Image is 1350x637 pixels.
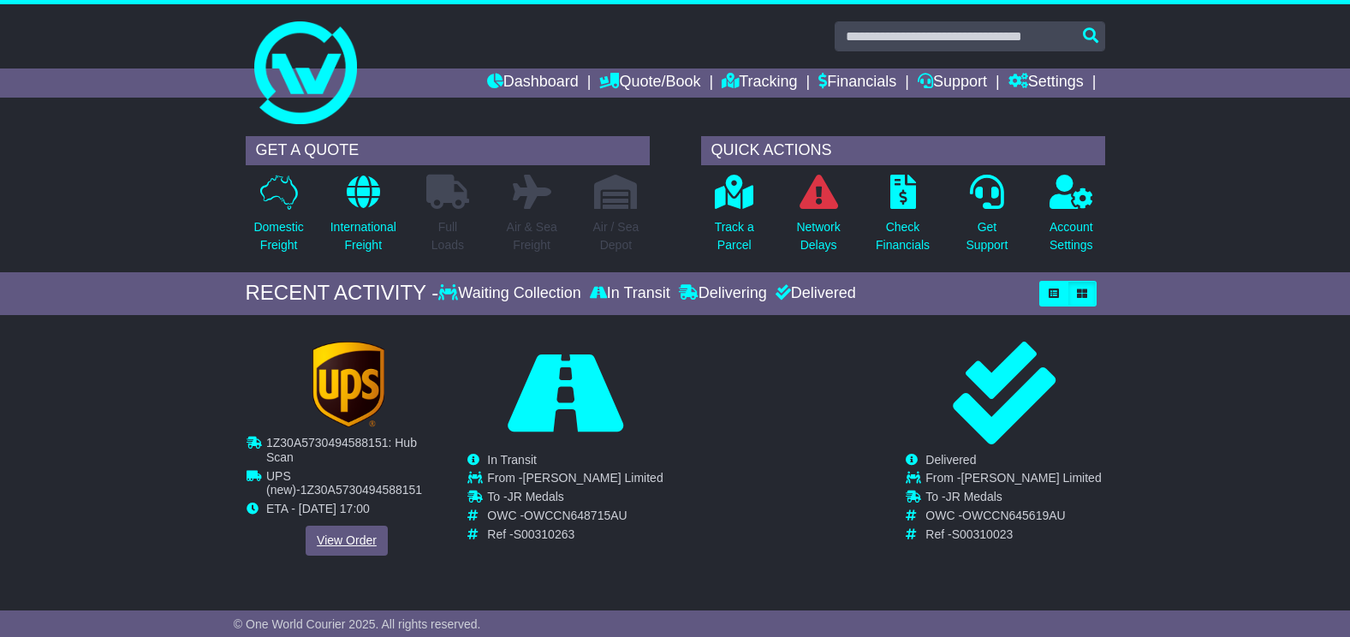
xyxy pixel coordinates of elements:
a: Financials [818,68,896,98]
span: JR Medals [946,490,1002,503]
span: JR Medals [508,490,564,503]
span: OWCCN645619AU [962,509,1066,522]
span: 1Z30A5730494588151: Hub Scan [266,436,417,464]
a: AccountSettings [1049,174,1094,264]
span: B59562/B59673 [730,556,816,569]
td: OWC - [705,538,885,557]
p: Check Financials [876,218,930,254]
div: GET A QUOTE [246,136,650,165]
p: Domestic Freight [253,218,303,254]
p: Get Support [966,218,1008,254]
td: OWC - [487,509,663,527]
a: Support [918,68,987,98]
a: Settings [1008,68,1084,98]
span: © One World Courier 2025. All rights reserved. [234,617,481,631]
a: InternationalFreight [330,174,397,264]
a: NetworkDelays [795,174,841,264]
td: To - [925,490,1101,509]
a: Dashboard [487,68,579,98]
span: [PERSON_NAME] Limited [961,471,1102,485]
a: Tracking [722,68,797,98]
td: OWC - [925,509,1101,527]
a: Quote/Book [599,68,700,98]
td: Ref - [487,527,663,542]
div: Waiting Collection [438,284,585,303]
span: Delivered [925,453,976,467]
span: UPS (new) [266,468,296,497]
td: From - [487,471,663,490]
a: View Order [306,525,388,555]
img: GetCarrierServiceLogo [312,342,384,427]
a: GetSupport [965,174,1008,264]
td: To - [487,490,663,509]
span: 1Z30A5730494588151 [300,483,421,497]
span: S00310263 [514,527,575,541]
span: [PERSON_NAME] and [PERSON_NAME] Aust Pty Ltd [705,504,871,533]
span: [PERSON_NAME] Limited [523,471,663,485]
div: Delivering [675,284,771,303]
td: To - [705,504,885,538]
p: Full Loads [426,218,469,254]
span: ETA - [DATE] 17:00 [266,502,370,515]
p: Air & Sea Freight [507,218,557,254]
p: Network Delays [796,218,840,254]
p: Air / Sea Depot [593,218,639,254]
a: Track aParcel [714,174,755,264]
a: DomesticFreight [253,174,304,264]
span: S00310023 [952,527,1014,541]
span: International Cargo Express BNE [705,471,842,499]
td: From - [925,471,1101,490]
td: - [266,468,447,502]
a: CheckFinancials [875,174,931,264]
p: International Freight [330,218,396,254]
div: RECENT ACTIVITY - [246,281,439,306]
div: Delivered [771,284,856,303]
span: Delivered [705,453,755,467]
div: In Transit [586,284,675,303]
p: Track a Parcel [715,218,754,254]
td: Ref - [925,527,1101,542]
span: OWCCN648715AU [524,509,627,522]
span: In Transit [487,453,537,467]
td: From - [705,471,885,504]
td: Ref - [705,556,885,570]
div: QUICK ACTIONS [701,136,1105,165]
span: OWCAU647790AU [740,538,843,551]
p: Account Settings [1050,218,1093,254]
